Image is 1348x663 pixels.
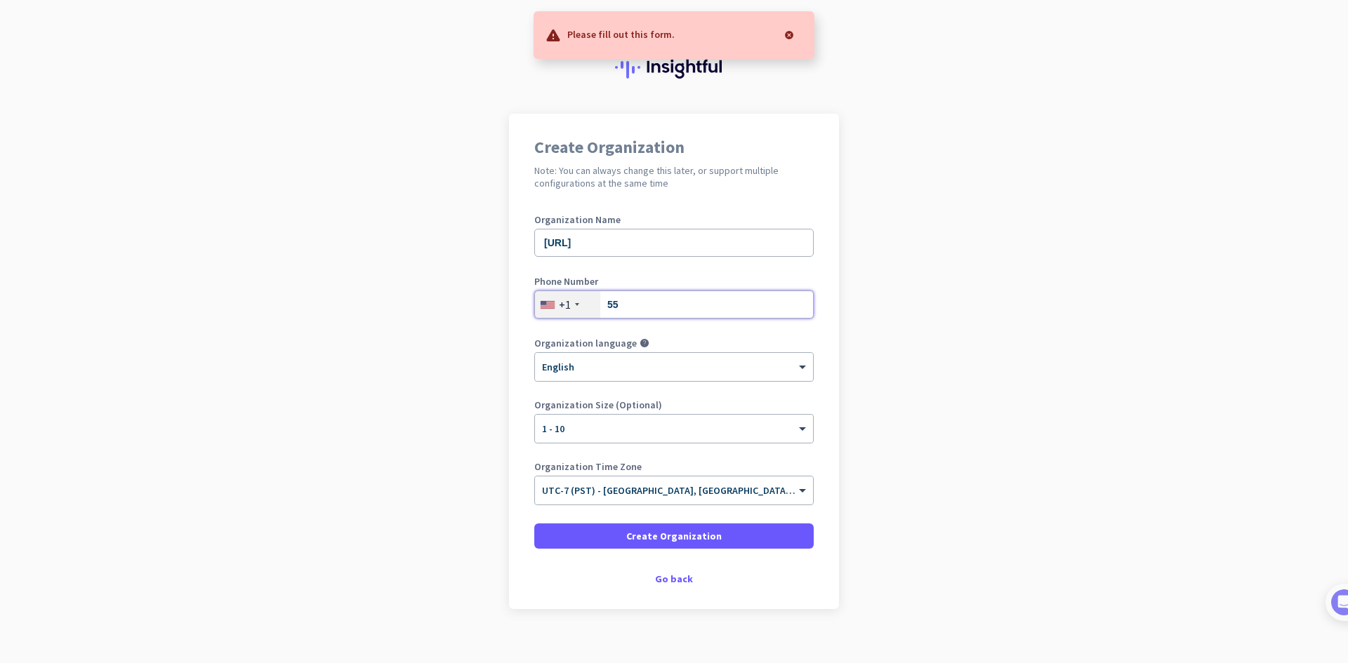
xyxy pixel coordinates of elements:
div: +1 [559,297,571,312]
i: help [640,338,649,348]
label: Organization Size (Optional) [534,400,814,410]
label: Organization language [534,338,637,348]
input: What is the name of your organization? [534,229,814,257]
p: Please fill out this form. [567,27,675,41]
label: Phone Number [534,276,814,286]
label: Organization Name [534,215,814,225]
img: Insightful [615,56,733,79]
span: Create Organization [626,529,722,543]
label: Organization Time Zone [534,462,814,471]
h2: Note: You can always change this later, or support multiple configurations at the same time [534,164,814,189]
div: Go back [534,574,814,584]
input: 201-555-0123 [534,290,814,319]
button: Create Organization [534,523,814,549]
h1: Create Organization [534,139,814,156]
